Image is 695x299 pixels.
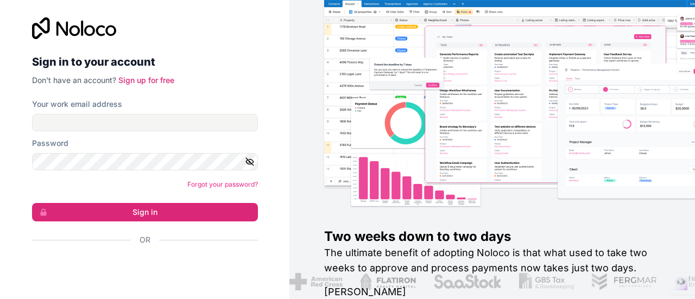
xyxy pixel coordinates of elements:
[32,153,258,170] input: Password
[32,52,258,72] h2: Sign in to your account
[32,114,258,131] input: Email address
[324,228,660,245] h1: Two weeks down to two days
[140,234,150,245] span: Or
[32,138,68,149] label: Password
[32,99,122,110] label: Your work email address
[324,245,660,276] h2: The ultimate benefit of adopting Noloco is that what used to take two weeks to approve and proces...
[32,203,258,221] button: Sign in
[32,75,116,85] span: Don't have an account?
[187,180,258,188] a: Forgot your password?
[289,273,342,290] img: /assets/american-red-cross-BAupjrZR.png
[118,75,174,85] a: Sign up for free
